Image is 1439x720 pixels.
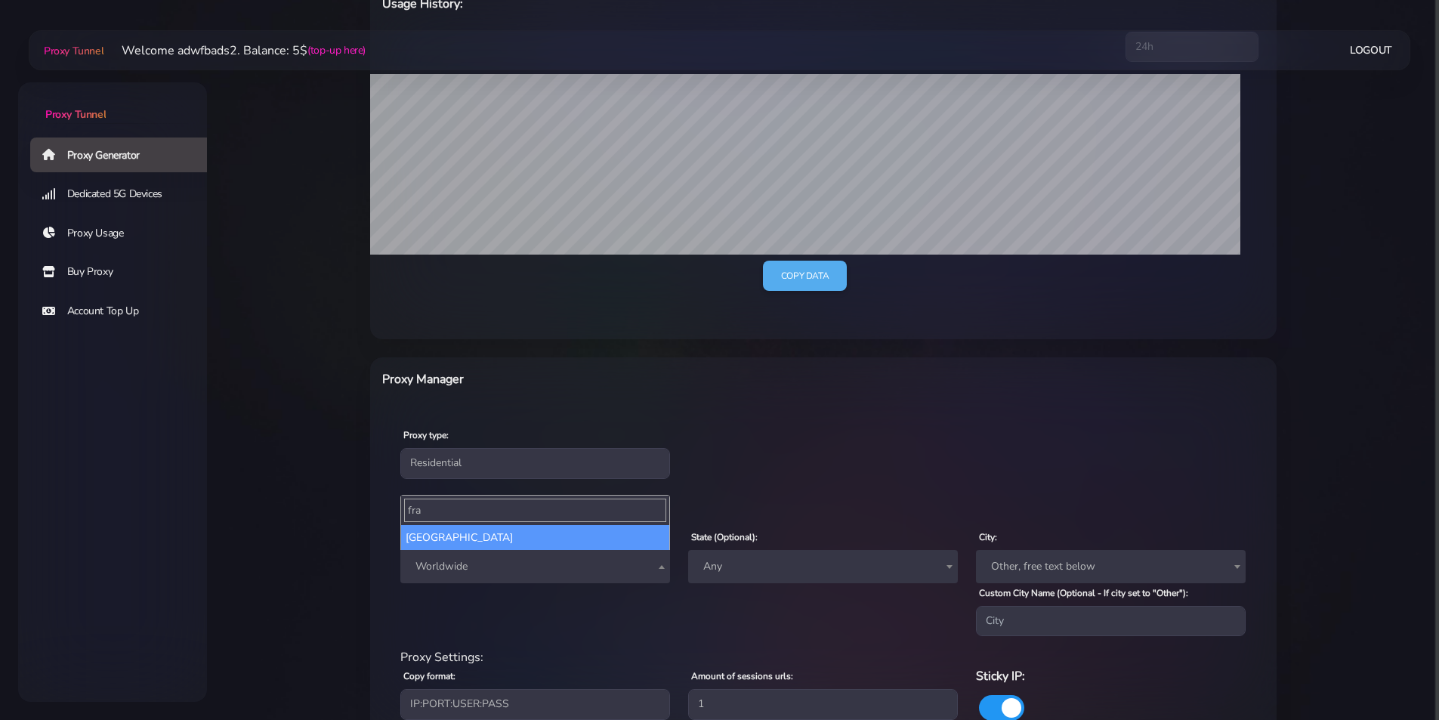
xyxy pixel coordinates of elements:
label: State (Optional): [691,530,758,544]
label: Proxy type: [403,428,449,442]
li: Welcome adwfbads2. Balance: 5$ [103,42,366,60]
iframe: Webchat Widget [1366,647,1420,701]
h6: Proxy Manager [382,369,889,389]
h6: Sticky IP: [976,666,1246,686]
div: Proxy Settings: [391,648,1255,666]
a: Buy Proxy [30,255,219,289]
a: Copy data [763,261,847,292]
li: [GEOGRAPHIC_DATA] [401,525,669,550]
span: Other, free text below [976,550,1246,583]
input: City [976,606,1246,636]
input: Search [404,499,666,522]
a: Proxy Usage [30,216,219,251]
span: Proxy Tunnel [44,44,103,58]
a: Proxy Generator [30,138,219,172]
a: (top-up here) [307,42,366,58]
span: Any [688,550,958,583]
label: Copy format: [403,669,455,683]
label: Amount of sessions urls: [691,669,793,683]
span: Proxy Tunnel [45,107,106,122]
label: Custom City Name (Optional - If city set to "Other"): [979,586,1188,600]
span: Other, free text below [985,556,1237,577]
span: Any [697,556,949,577]
a: Proxy Tunnel [18,82,207,122]
a: Logout [1350,36,1392,64]
span: Worldwide [409,556,661,577]
a: Dedicated 5G Devices [30,177,219,212]
span: Worldwide [400,550,670,583]
a: Proxy Tunnel [41,39,103,63]
a: Account Top Up [30,294,219,329]
div: Location: [391,509,1255,527]
label: City: [979,530,997,544]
